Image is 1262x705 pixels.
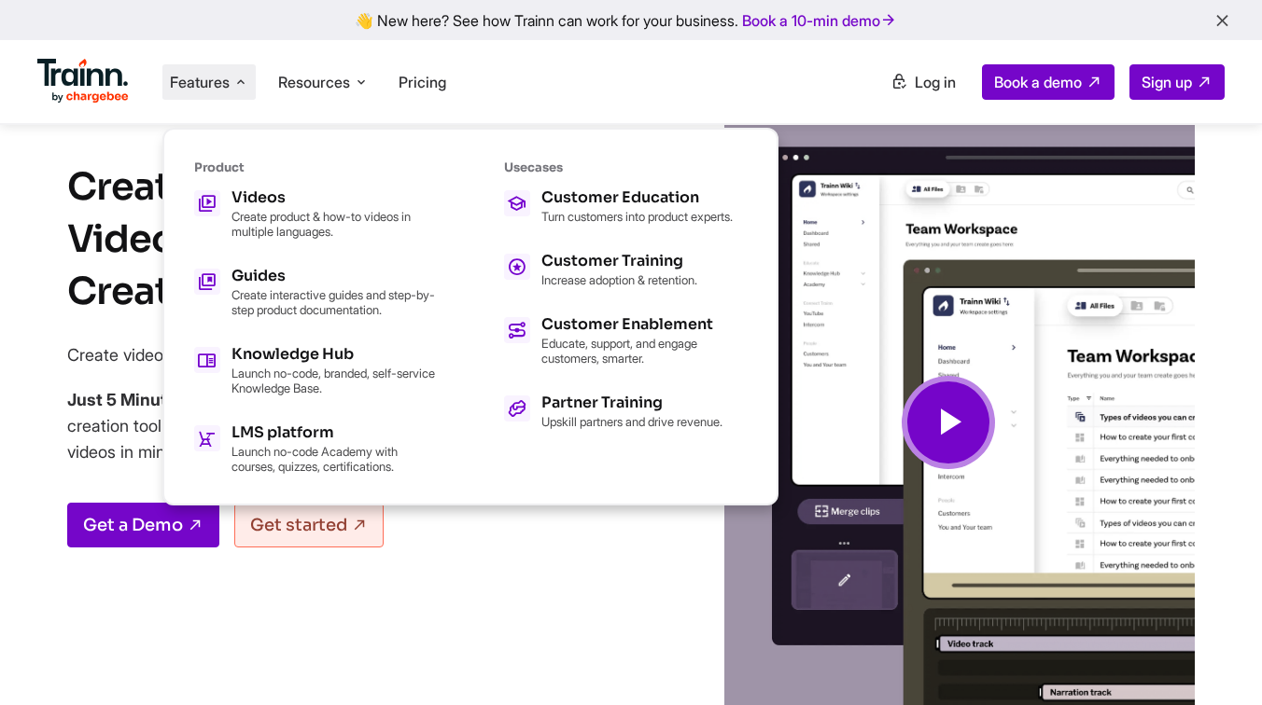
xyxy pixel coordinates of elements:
a: Pricing [399,73,446,91]
a: Sign up [1129,64,1225,100]
p: Launch no-code Academy with courses, quizzes, certifications. [231,444,437,474]
p: Educate, support, and engage customers, smarter. [541,336,747,366]
p: Turn customers into product experts. [541,209,733,224]
span: Log in [915,73,956,91]
img: Trainn Logo [37,59,129,104]
div: LMS platform [231,425,437,440]
div: 👋 New here? See how Trainn can work for your business. [11,11,1251,29]
div: Videos [231,190,437,205]
span: Create videos for [67,345,197,365]
a: Customer Education Turn customers into product experts. [504,190,747,224]
a: Get started [234,503,384,547]
a: Knowledge Hub Launch no-code, branded, self-service Knowledge Base. [194,347,437,395]
a: Get a Demo [67,503,219,547]
a: Videos Create product & how-to videos in multiple languages. [194,190,437,239]
a: Log in [879,65,967,99]
p: Create product & how-to videos in multiple languages. [231,209,437,239]
p: Upskill partners and drive revenue. [541,414,722,429]
p: Launch no-code, branded, self-service Knowledge Base. [231,366,437,395]
span: Book a demo [994,73,1082,91]
a: LMS platform Launch no-code Academy with courses, quizzes, certifications. [194,425,437,474]
span: Features [170,72,230,92]
div: Customer Education [541,190,733,205]
a: Partner Training Upskill partners and drive revenue. [504,395,747,429]
div: Guides [231,269,437,283]
p: Increase adoption & retention. [541,272,697,287]
p: Create interactive guides and step-by-step product documentation. [231,287,437,317]
span: Sign up [1142,73,1192,91]
a: Customer Enablement Educate, support, and engage customers, smarter. [504,317,747,366]
h1: Create Studio-quality Product Videos With The Easiest AI Video Creation Tool [67,161,702,318]
div: Usecases [504,159,747,175]
div: Customer Enablement [541,317,747,332]
div: Knowledge Hub [231,347,437,362]
div: Product [194,159,437,175]
iframe: Chat Widget [1169,615,1262,705]
div: Customer Training [541,254,697,269]
div: Partner Training [541,395,722,410]
a: Customer Training Increase adoption & retention. [504,254,747,287]
b: Just 5 Minutes To Go From Idea To Video! [67,390,397,409]
a: Guides Create interactive guides and step-by-step product documentation. [194,269,437,317]
a: Book a demo [982,64,1115,100]
p: [PERSON_NAME]’s AI video creation tool lets you record, edit, add voiceovers, and share product v... [67,387,609,465]
a: Book a 10-min demo [738,7,901,34]
span: Resources [278,72,350,92]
